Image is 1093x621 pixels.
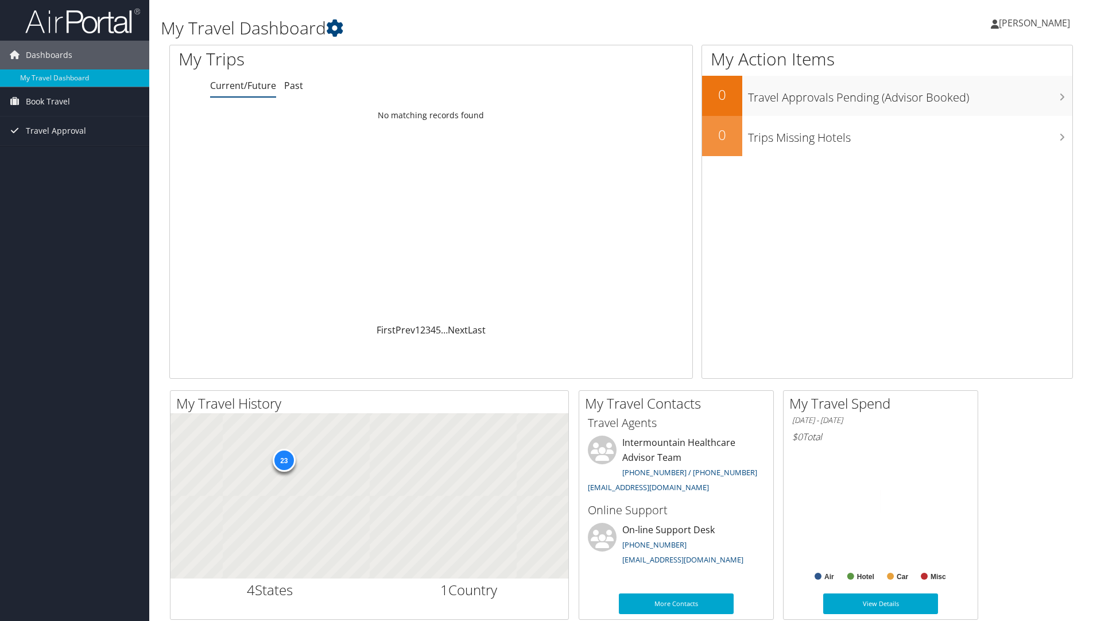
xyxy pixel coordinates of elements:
[425,324,431,336] a: 3
[931,573,946,581] text: Misc
[284,79,303,92] a: Past
[26,41,72,69] span: Dashboards
[468,324,486,336] a: Last
[999,17,1070,29] span: [PERSON_NAME]
[440,580,448,599] span: 1
[582,436,770,497] li: Intermountain Healthcare Advisor Team
[436,324,441,336] a: 5
[396,324,415,336] a: Prev
[210,79,276,92] a: Current/Future
[588,482,709,492] a: [EMAIL_ADDRESS][DOMAIN_NAME]
[448,324,468,336] a: Next
[161,16,774,40] h1: My Travel Dashboard
[26,87,70,116] span: Book Travel
[441,324,448,336] span: …
[792,415,969,426] h6: [DATE] - [DATE]
[857,573,874,581] text: Hotel
[420,324,425,336] a: 2
[702,76,1072,116] a: 0Travel Approvals Pending (Advisor Booked)
[176,394,568,413] h2: My Travel History
[622,467,757,478] a: [PHONE_NUMBER] / [PHONE_NUMBER]
[26,117,86,145] span: Travel Approval
[702,125,742,145] h2: 0
[897,573,908,581] text: Car
[702,85,742,104] h2: 0
[272,449,295,472] div: 23
[991,6,1082,40] a: [PERSON_NAME]
[247,580,255,599] span: 4
[179,47,466,71] h1: My Trips
[622,554,743,565] a: [EMAIL_ADDRESS][DOMAIN_NAME]
[179,580,361,600] h2: States
[25,7,140,34] img: airportal-logo.png
[170,105,692,126] td: No matching records found
[588,502,765,518] h3: Online Support
[588,415,765,431] h3: Travel Agents
[619,593,734,614] a: More Contacts
[582,523,770,570] li: On-line Support Desk
[748,124,1072,146] h3: Trips Missing Hotels
[789,394,978,413] h2: My Travel Spend
[823,593,938,614] a: View Details
[792,430,969,443] h6: Total
[792,430,803,443] span: $0
[702,47,1072,71] h1: My Action Items
[585,394,773,413] h2: My Travel Contacts
[431,324,436,336] a: 4
[748,84,1072,106] h3: Travel Approvals Pending (Advisor Booked)
[415,324,420,336] a: 1
[378,580,560,600] h2: Country
[824,573,834,581] text: Air
[702,116,1072,156] a: 0Trips Missing Hotels
[377,324,396,336] a: First
[622,540,687,550] a: [PHONE_NUMBER]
